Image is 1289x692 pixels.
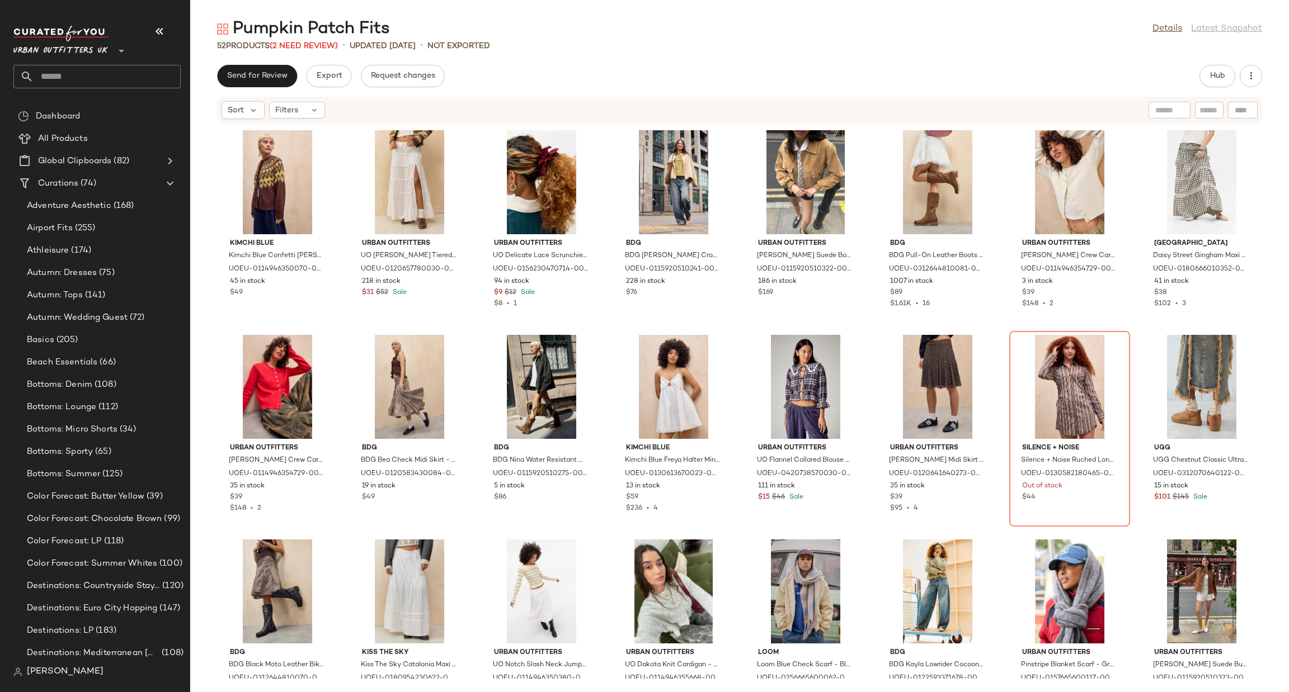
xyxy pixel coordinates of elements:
[73,222,96,235] span: (255)
[494,277,529,287] span: 94 in stock
[27,222,73,235] span: Airport Fits
[749,539,862,643] img: 0256665600062_040_m
[306,65,351,87] button: Export
[1153,660,1248,670] span: [PERSON_NAME] Suede Button-Up Jacket - Sand XL at Urban Outfitters
[1050,300,1053,307] span: 2
[229,264,324,274] span: UOEU-0114946350070-000-020
[757,264,852,274] span: UOEU-0115920510322-000-224
[229,674,324,684] span: UOEU-0312644810070-000-001
[27,580,160,593] span: Destinations: Countryside Staycation
[27,490,144,503] span: Color Forecast: Butter Yellow
[361,65,445,87] button: Request changes
[493,251,588,261] span: UO Delicate Lace Scrunchie ALL at Urban Outfitters
[1145,335,1258,439] img: 0312070640122_020_b
[493,456,588,466] span: BDG Nina Water Resistant Wax Jacket - Khaki XL at Urban Outfitters
[361,456,456,466] span: BDG Bea Check Midi Skirt - Brown XL at Urban Outfitters
[494,300,502,307] span: $8
[757,251,852,261] span: [PERSON_NAME] Suede Bomber [PERSON_NAME] M at Urban Outfitters
[772,492,785,503] span: $46
[758,492,770,503] span: $15
[494,481,525,491] span: 5 in stock
[27,602,157,615] span: Destinations: Euro City Hopping
[159,647,184,660] span: (108)
[626,277,665,287] span: 228 in stock
[757,456,852,466] span: UO Flannel Collared Blouse - Navy S at Urban Outfitters
[361,674,456,684] span: UOEU-0180954230622-000-010
[1022,277,1053,287] span: 3 in stock
[111,200,134,212] span: (168)
[914,505,918,512] span: 4
[749,130,862,234] img: 0115920510322_224_m
[923,300,930,307] span: 16
[749,335,862,439] img: 0420738570030_041_b
[514,300,517,307] span: 1
[96,401,118,414] span: (112)
[890,300,911,307] span: $1.61K
[617,539,730,643] img: 0114946355668_004_b
[353,335,466,439] img: 0120583430084_020_b
[625,264,720,274] span: UOEU-0115920510241-000-024
[881,130,994,234] img: 0312644810081_224_m
[316,72,342,80] span: Export
[157,602,180,615] span: (147)
[342,39,345,53] span: •
[1013,335,1126,439] img: 0130582180465_020_a2
[889,251,984,261] span: BDG Pull-On Leather Boots - Tan UK 4 at Urban Outfitters
[217,40,338,52] div: Products
[758,277,797,287] span: 186 in stock
[1152,22,1182,36] a: Details
[1022,300,1038,307] span: $148
[160,580,184,593] span: (120)
[1038,300,1050,307] span: •
[353,539,466,643] img: 0180954230622_010_b
[485,130,598,234] img: 0156230470714_259_m
[626,239,721,249] span: BDG
[1173,492,1189,503] span: $145
[362,288,374,298] span: $31
[362,481,396,491] span: 19 in stock
[246,505,257,512] span: •
[100,468,123,481] span: (125)
[617,130,730,234] img: 0115920510241_024_a2
[1153,674,1248,684] span: UOEU-0115920510323-000-016
[27,311,128,324] span: Autumn: Wedding Guest
[757,660,852,670] span: Loom Blue Check Scarf - Blue at Urban Outfitters
[889,264,984,274] span: UOEU-0312644810081-000-224
[221,335,334,439] img: 0114946354729_060_a2
[1145,539,1258,643] img: 0115920510323_016_m
[92,378,116,391] span: (108)
[227,72,288,80] span: Send for Review
[889,469,984,479] span: UOEU-0120641640273-000-020
[494,648,589,658] span: Urban Outfitters
[889,674,984,684] span: UOEU-0122593371678-000-107
[617,335,730,439] img: 0130613670023_010_a2
[889,456,984,466] span: [PERSON_NAME] Midi Skirt - Brown 2XS at Urban Outfitters
[221,130,334,234] img: 0114946350070_020_a2
[361,469,456,479] span: UOEU-0120583430084-000-020
[230,505,246,512] span: $148
[97,356,116,369] span: (66)
[18,111,29,122] img: svg%3e
[93,624,116,637] span: (183)
[217,18,390,40] div: Pumpkin Patch Fits
[97,267,115,279] span: (75)
[1199,65,1235,87] button: Hub
[230,277,265,287] span: 45 in stock
[54,334,78,347] span: (205)
[362,648,457,658] span: Kiss The Sky
[1021,674,1116,684] span: UOEU-0157665600117-000-004
[27,356,97,369] span: Beach Essentials
[1154,492,1170,503] span: $101
[228,105,244,116] span: Sort
[78,177,96,190] span: (74)
[420,39,423,53] span: •
[27,289,83,302] span: Autumn: Tops
[27,423,117,436] span: Bottoms: Micro Shorts
[1154,443,1249,453] span: UGG
[485,335,598,439] img: 0115920510275_036_a2
[370,72,435,80] span: Request changes
[36,110,80,123] span: Dashboard
[1153,251,1248,261] span: Daisy Street Gingham Maxi Skirt - Black XS at Urban Outfitters
[157,557,182,570] span: (100)
[1013,130,1126,234] img: 0114946354729_012_a2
